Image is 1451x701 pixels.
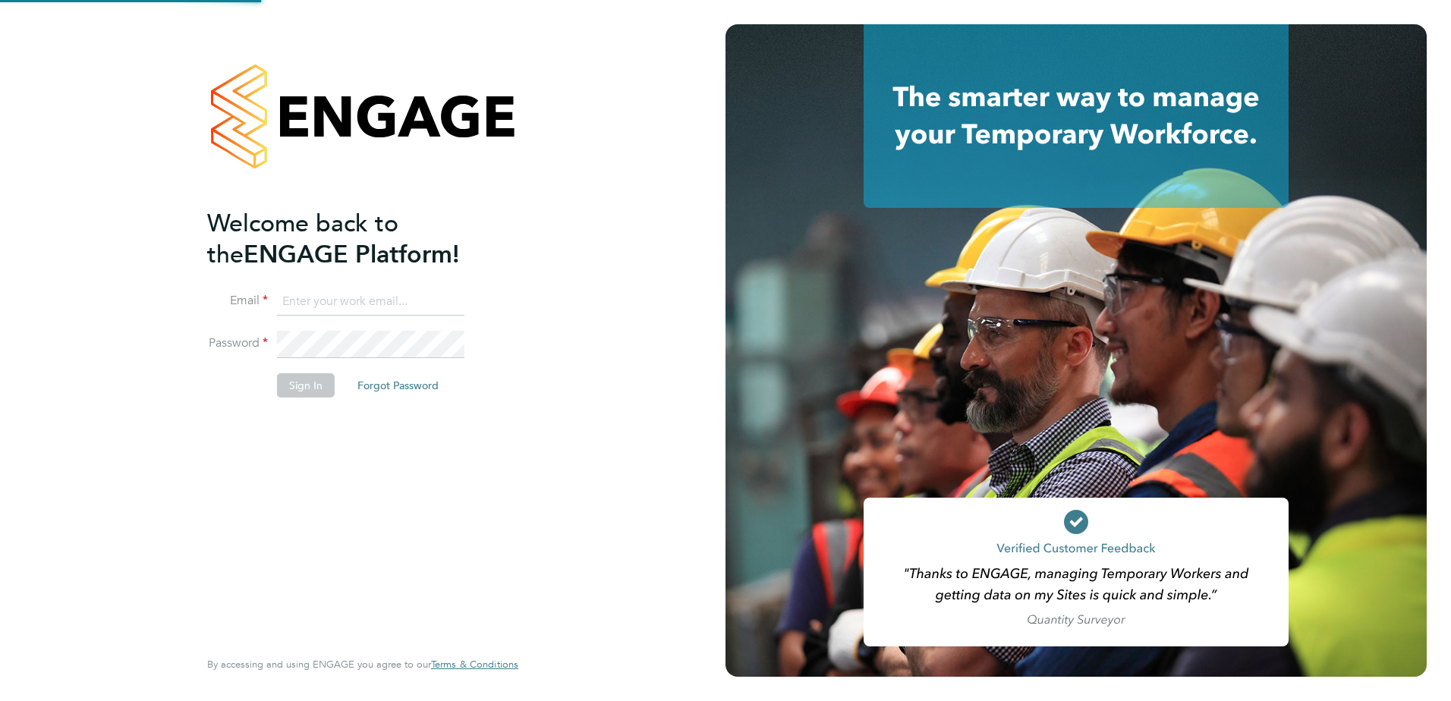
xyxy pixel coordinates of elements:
label: Password [207,335,268,351]
span: Terms & Conditions [431,658,518,671]
input: Enter your work email... [277,288,464,316]
h2: ENGAGE Platform! [207,208,503,270]
button: Forgot Password [345,373,451,398]
a: Terms & Conditions [431,659,518,671]
label: Email [207,293,268,309]
button: Sign In [277,373,335,398]
span: Welcome back to the [207,209,398,269]
span: By accessing and using ENGAGE you agree to our [207,658,518,671]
